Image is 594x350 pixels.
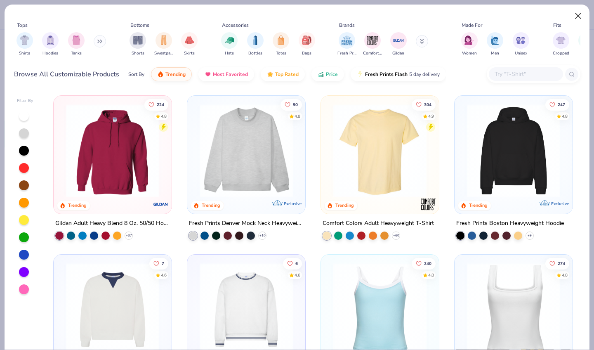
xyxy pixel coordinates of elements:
span: Exclusive [284,201,302,206]
div: filter for Comfort Colors [363,32,382,57]
span: Comfort Colors [363,50,382,57]
div: Comfort Colors Adult Heavyweight T-Shirt [323,218,434,229]
img: Hats Image [225,35,234,45]
span: Gildan [392,50,404,57]
div: Gildan Adult Heavy Blend 8 Oz. 50/50 Hooded Sweatshirt [55,218,170,229]
img: Fresh Prints Image [341,34,353,47]
span: 7 [162,261,165,265]
img: Sweatpants Image [159,35,168,45]
span: + 10 [259,233,266,238]
div: filter for Shirts [16,32,33,57]
button: Trending [151,67,192,81]
img: Gildan Image [392,34,405,47]
div: 4.8 [428,272,434,278]
button: filter button [154,32,173,57]
span: 240 [424,261,431,265]
img: most_fav.gif [205,71,211,78]
img: Skirts Image [185,35,194,45]
button: filter button [487,32,503,57]
img: Gildan logo [153,196,169,213]
span: Sweatpants [154,50,173,57]
span: Hoodies [42,50,58,57]
button: Like [545,99,569,110]
button: filter button [461,32,478,57]
button: filter button [247,32,264,57]
img: Unisex Image [516,35,526,45]
img: 029b8af0-80e6-406f-9fdc-fdf898547912 [329,104,431,197]
input: Try "T-Shirt" [494,69,557,79]
span: 304 [424,102,431,106]
img: Women Image [464,35,474,45]
span: 6 [295,261,298,265]
span: Totes [276,50,286,57]
div: 4.6 [161,272,167,278]
div: filter for Sweatpants [154,32,173,57]
span: Cropped [553,50,569,57]
button: Like [283,258,302,269]
img: f5d85501-0dbb-4ee4-b115-c08fa3845d83 [196,104,297,197]
img: 01756b78-01f6-4cc6-8d8a-3c30c1a0c8ac [62,104,163,197]
span: + 37 [126,233,132,238]
span: Shirts [19,50,30,57]
img: Men Image [490,35,500,45]
button: Like [412,99,436,110]
div: filter for Fresh Prints [337,32,356,57]
div: filter for Unisex [513,32,529,57]
span: Men [491,50,499,57]
img: 91acfc32-fd48-4d6b-bdad-a4c1a30ac3fc [463,104,564,197]
div: Accessories [222,21,249,29]
button: filter button [130,32,146,57]
span: Unisex [515,50,527,57]
div: Fits [553,21,561,29]
div: filter for Hats [221,32,238,57]
button: filter button [337,32,356,57]
img: Tanks Image [72,35,81,45]
span: Most Favorited [213,71,248,78]
button: Price [311,67,344,81]
button: Like [280,99,302,110]
div: Browse All Customizable Products [14,69,119,79]
img: TopRated.gif [267,71,273,78]
img: trending.gif [157,71,164,78]
span: 224 [157,102,165,106]
span: Bags [302,50,311,57]
span: Exclusive [551,201,568,206]
div: Sort By [128,71,144,78]
div: 4.8 [562,113,568,119]
div: 4.8 [295,113,300,119]
button: filter button [16,32,33,57]
div: Fresh Prints Denver Mock Neck Heavyweight Sweatshirt [189,218,304,229]
button: Like [145,99,169,110]
div: filter for Skirts [181,32,198,57]
div: 4.8 [562,272,568,278]
img: Bags Image [302,35,311,45]
button: filter button [221,32,238,57]
span: Fresh Prints Flash [365,71,408,78]
button: Close [570,8,586,24]
button: Fresh Prints Flash5 day delivery [351,67,446,81]
img: Hoodies Image [46,35,55,45]
div: Fresh Prints Boston Heavyweight Hoodie [456,218,564,229]
span: Tanks [71,50,82,57]
img: Cropped Image [556,35,566,45]
div: Tops [17,21,28,29]
div: filter for Totes [273,32,289,57]
button: Most Favorited [198,67,254,81]
img: Totes Image [276,35,285,45]
button: Like [412,258,436,269]
div: 4.6 [295,272,300,278]
button: filter button [181,32,198,57]
div: Bottoms [130,21,149,29]
span: Skirts [184,50,195,57]
span: Shorts [132,50,144,57]
button: filter button [68,32,85,57]
span: Trending [165,71,186,78]
div: filter for Men [487,32,503,57]
span: 5 day delivery [409,70,440,79]
button: filter button [513,32,529,57]
div: filter for Cropped [553,32,569,57]
div: 4.8 [161,113,167,119]
div: Filter By [17,98,33,104]
span: + 9 [528,233,532,238]
span: Top Rated [275,71,299,78]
